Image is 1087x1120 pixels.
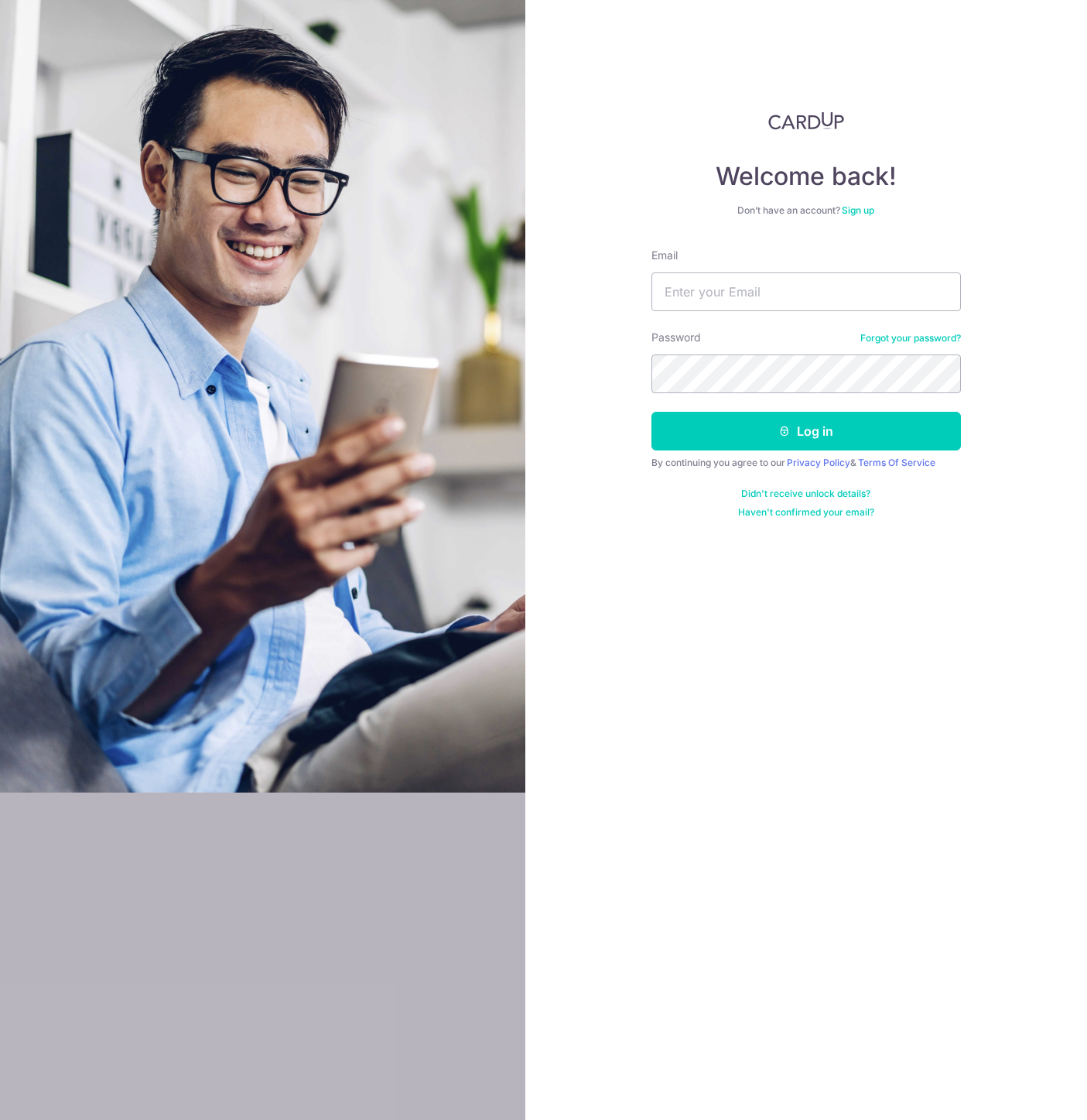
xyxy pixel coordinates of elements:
div: By continuing you agree to our & [651,457,961,469]
a: Didn't receive unlock details? [741,488,870,500]
a: Forgot your password? [860,332,961,344]
div: Don’t have an account? [651,204,961,217]
a: Sign up [842,204,874,216]
h4: Welcome back! [651,161,961,192]
a: Terms Of Service [858,457,935,468]
button: Log in [651,412,961,450]
a: Privacy Policy [787,457,850,468]
img: CardUp Logo [768,111,844,130]
a: Haven't confirmed your email? [738,506,874,519]
input: Enter your Email [651,272,961,311]
label: Email [651,248,678,263]
label: Password [651,330,701,345]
